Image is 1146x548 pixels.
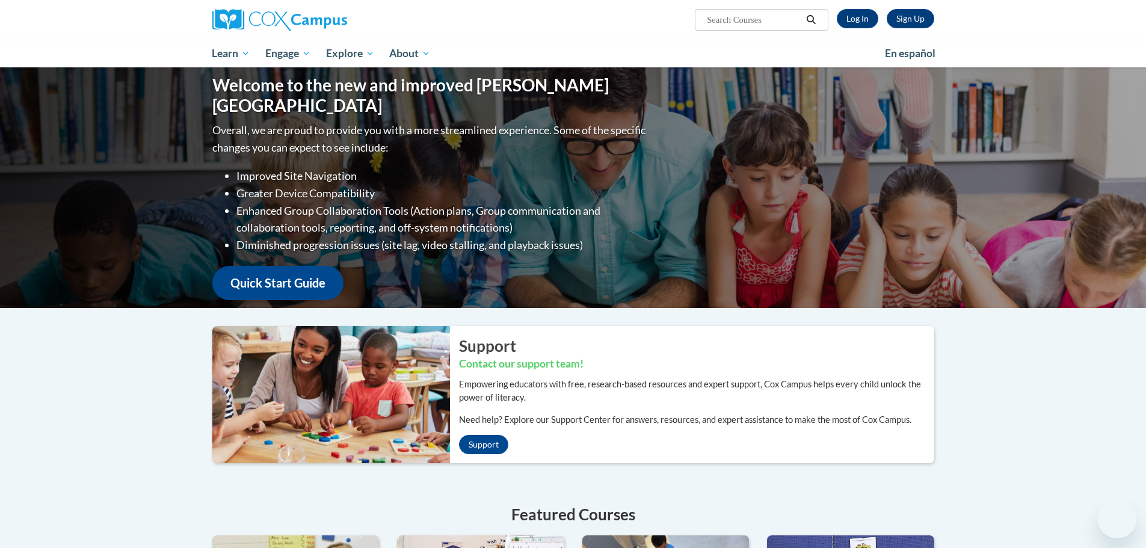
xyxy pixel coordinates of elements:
iframe: Button to launch messaging window [1098,500,1136,538]
h4: Featured Courses [212,503,934,526]
a: Explore [318,40,382,67]
a: Log In [837,9,878,28]
a: About [381,40,438,67]
p: Overall, we are proud to provide you with a more streamlined experience. Some of the specific cha... [212,122,648,156]
img: Cox Campus [212,9,347,31]
a: Register [887,9,934,28]
a: Support [459,435,508,454]
li: Improved Site Navigation [236,167,648,185]
button: Search [802,13,820,27]
li: Enhanced Group Collaboration Tools (Action plans, Group communication and collaboration tools, re... [236,202,648,237]
a: Cox Campus [212,9,441,31]
span: About [389,46,430,61]
span: En español [885,47,935,60]
div: Main menu [194,40,952,67]
span: Learn [212,46,250,61]
a: Learn [205,40,258,67]
li: Diminished progression issues (site lag, video stalling, and playback issues) [236,236,648,254]
span: Explore [326,46,374,61]
span: Engage [265,46,310,61]
h1: Welcome to the new and improved [PERSON_NAME][GEOGRAPHIC_DATA] [212,75,648,115]
a: En español [877,41,943,66]
input: Search Courses [706,13,802,27]
h3: Contact our support team! [459,357,934,372]
a: Quick Start Guide [212,266,343,300]
p: Empowering educators with free, research-based resources and expert support, Cox Campus helps eve... [459,378,934,404]
p: Need help? Explore our Support Center for answers, resources, and expert assistance to make the m... [459,413,934,426]
a: Engage [257,40,318,67]
img: ... [203,326,450,463]
h2: Support [459,335,934,357]
li: Greater Device Compatibility [236,185,648,202]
